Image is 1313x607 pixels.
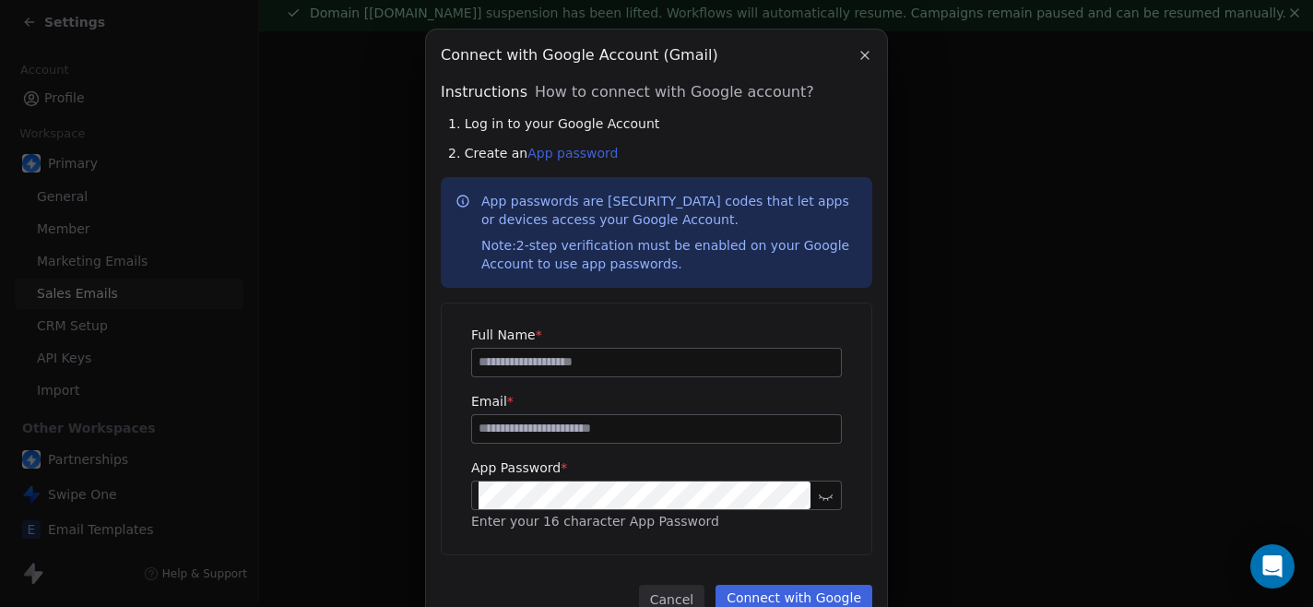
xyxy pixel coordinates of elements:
a: App password [527,146,618,161]
span: How to connect with Google account? [535,81,814,103]
div: 2-step verification must be enabled on your Google Account to use app passwords. [481,236,858,273]
label: Email [471,392,842,411]
label: Full Name [471,326,842,344]
label: App Password [471,458,842,477]
span: 1. Log in to your Google Account [448,114,659,133]
span: 2. Create an [448,144,619,162]
p: App passwords are [SECURITY_DATA] codes that let apps or devices access your Google Account. [481,192,858,273]
span: Connect with Google Account (Gmail) [441,44,718,66]
span: Instructions [441,81,527,103]
span: Enter your 16 character App Password [471,514,719,529]
span: Note: [481,238,516,253]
